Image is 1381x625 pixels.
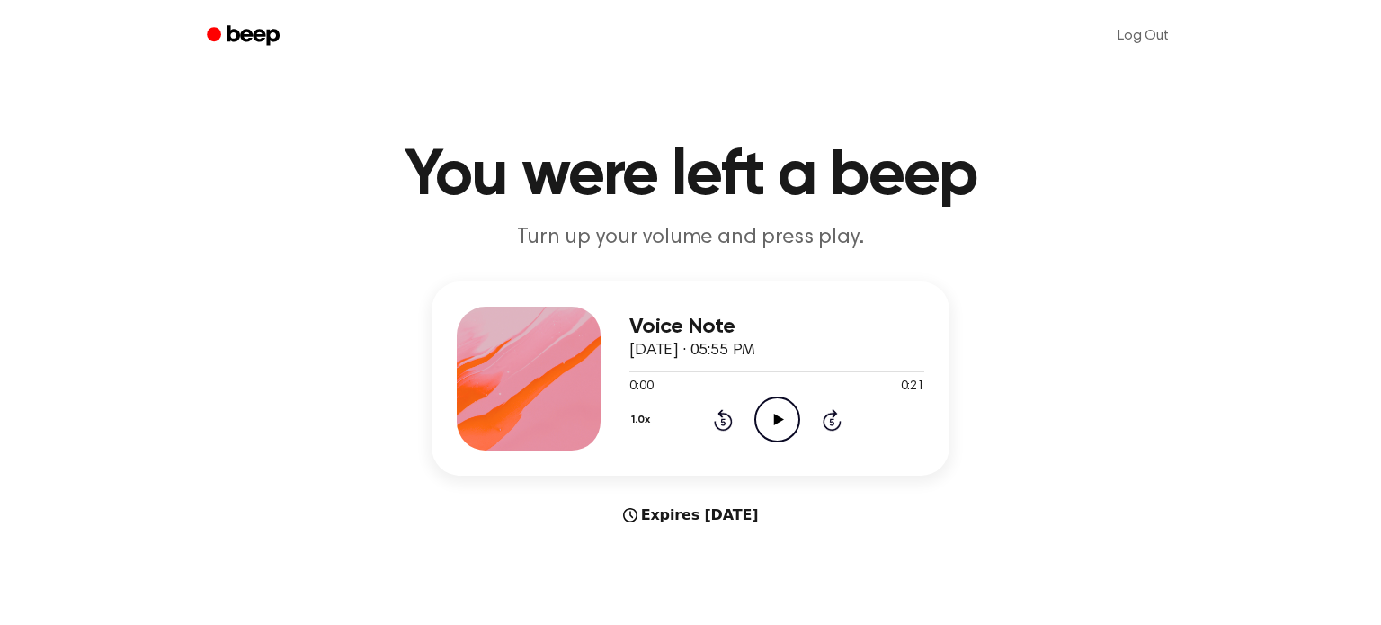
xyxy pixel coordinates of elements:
a: Log Out [1100,14,1187,58]
h3: Voice Note [629,315,924,339]
div: Expires [DATE] [432,504,949,526]
button: 1.0x [629,405,656,435]
span: 0:00 [629,378,653,397]
span: [DATE] · 05:55 PM [629,343,755,359]
span: 0:21 [901,378,924,397]
h1: You were left a beep [230,144,1151,209]
p: Turn up your volume and press play. [345,223,1036,253]
a: Beep [194,19,296,54]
